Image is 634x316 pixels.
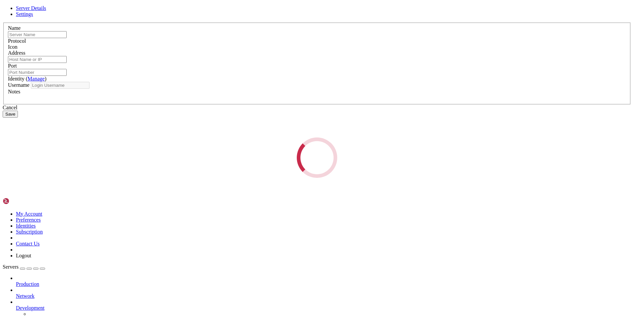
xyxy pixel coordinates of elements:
[3,3,548,8] x-row: ERROR: Unable to open connection:
[16,241,40,246] a: Contact Us
[3,264,19,270] span: Servers
[16,229,43,235] a: Subscription
[3,111,18,118] button: Save
[8,25,21,31] label: Name
[28,76,45,81] a: Manage
[16,217,41,223] a: Preferences
[16,287,631,299] li: Network
[3,14,5,20] div: (0, 2)
[8,89,20,94] label: Notes
[3,8,548,14] x-row: Name does not resolve
[8,38,26,44] label: Protocol
[8,63,17,69] label: Port
[8,82,30,88] label: Username
[16,5,46,11] a: Server Details
[8,31,67,38] input: Server Name
[16,281,39,287] span: Production
[16,211,42,217] a: My Account
[8,50,25,56] label: Address
[8,44,17,50] label: Icon
[3,264,45,270] a: Servers
[26,76,46,81] span: ( )
[8,76,46,81] label: Identity
[288,129,346,186] div: Loading...
[16,305,631,311] a: Development
[8,69,67,76] input: Port Number
[16,293,34,299] span: Network
[8,56,67,63] input: Host Name or IP
[16,281,631,287] a: Production
[3,105,631,111] div: Cancel
[31,82,90,89] input: Login Username
[16,253,31,258] a: Logout
[3,198,41,204] img: Shellngn
[16,223,36,229] a: Identities
[16,293,631,299] a: Network
[16,11,33,17] a: Settings
[16,305,44,311] span: Development
[16,275,631,287] li: Production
